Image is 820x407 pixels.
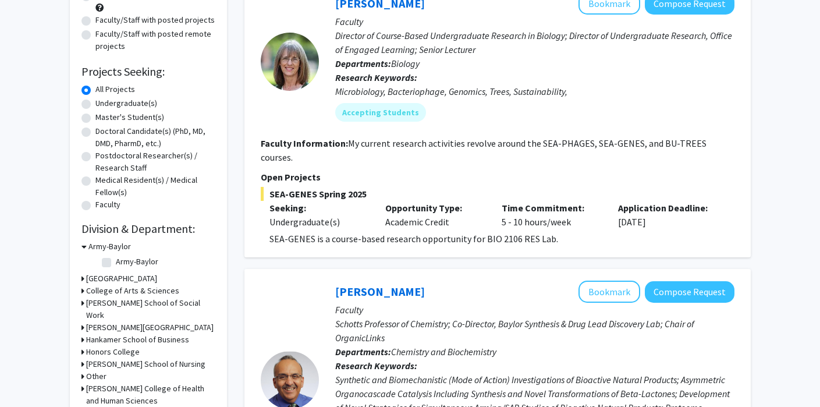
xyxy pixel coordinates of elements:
[88,240,131,253] h3: Army-Baylor
[9,355,49,398] iframe: Chat
[95,174,215,199] label: Medical Resident(s) / Medical Fellow(s)
[269,215,368,229] div: Undergraduate(s)
[335,72,417,83] b: Research Keywords:
[578,281,640,303] button: Add Daniel Romo to Bookmarks
[335,346,391,358] b: Departments:
[335,84,734,98] div: Microbiology, Bacteriophage, Genomics, Trees, Sustainability,
[86,383,215,407] h3: [PERSON_NAME] College of Health and Human Sciences
[618,201,717,215] p: Application Deadline:
[261,137,707,163] fg-read-more: My current research activities revolve around the SEA-PHAGES, SEA-GENES, and BU-TREES courses.
[81,65,215,79] h2: Projects Seeking:
[391,58,420,69] span: Biology
[609,201,726,229] div: [DATE]
[377,201,493,229] div: Academic Credit
[261,187,734,201] span: SEA-GENES Spring 2025
[86,297,215,321] h3: [PERSON_NAME] School of Social Work
[95,83,135,95] label: All Projects
[335,317,734,345] p: Schotts Professor of Chemistry; Co-Director, Baylor Synthesis & Drug Lead Discovery Lab; Chair of...
[645,281,734,303] button: Compose Request to Daniel Romo
[391,346,496,358] span: Chemistry and Biochemistry
[95,125,215,150] label: Doctoral Candidate(s) (PhD, MD, DMD, PharmD, etc.)
[86,285,179,297] h3: College of Arts & Sciences
[86,321,214,334] h3: [PERSON_NAME][GEOGRAPHIC_DATA]
[86,346,140,358] h3: Honors College
[95,97,157,109] label: Undergraduate(s)
[335,15,734,29] p: Faculty
[95,14,215,26] label: Faculty/Staff with posted projects
[95,150,215,174] label: Postdoctoral Researcher(s) / Research Staff
[335,360,417,371] b: Research Keywords:
[81,222,215,236] h2: Division & Department:
[86,358,205,370] h3: [PERSON_NAME] School of Nursing
[385,201,484,215] p: Opportunity Type:
[335,284,425,299] a: [PERSON_NAME]
[335,58,391,69] b: Departments:
[335,303,734,317] p: Faculty
[86,272,157,285] h3: [GEOGRAPHIC_DATA]
[95,199,120,211] label: Faculty
[261,137,348,149] b: Faculty Information:
[95,111,164,123] label: Master's Student(s)
[86,370,107,383] h3: Other
[502,201,601,215] p: Time Commitment:
[86,334,189,346] h3: Hankamer School of Business
[95,28,215,52] label: Faculty/Staff with posted remote projects
[493,201,609,229] div: 5 - 10 hours/week
[116,256,158,268] label: Army-Baylor
[335,29,734,56] p: Director of Course-Based Undergraduate Research in Biology; Director of Undergraduate Research, O...
[269,232,734,246] p: SEA-GENES is a course-based research opportunity for BIO 2106 RES Lab.
[335,103,426,122] mat-chip: Accepting Students
[269,201,368,215] p: Seeking:
[261,170,734,184] p: Open Projects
